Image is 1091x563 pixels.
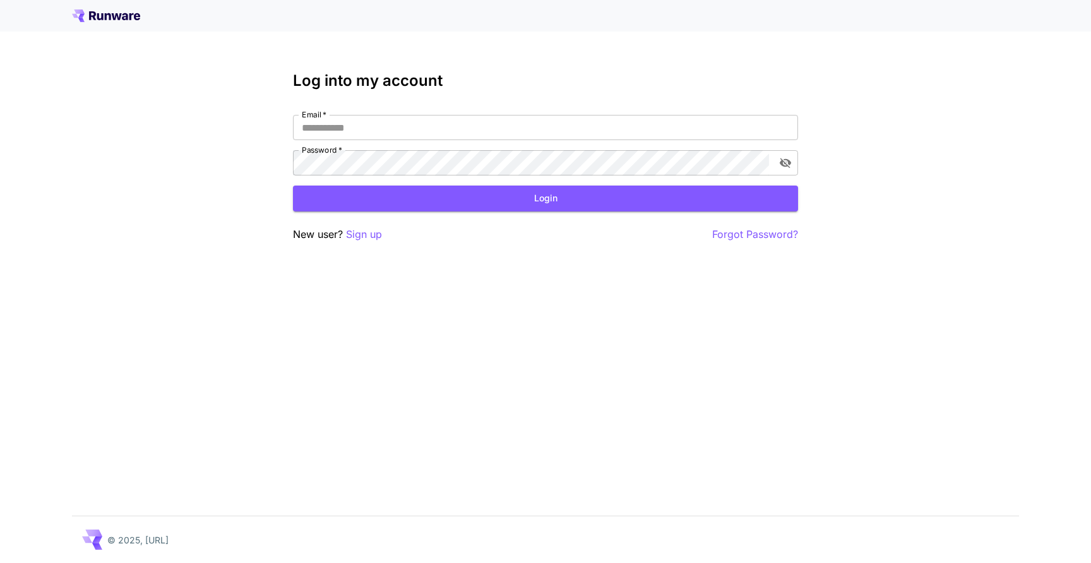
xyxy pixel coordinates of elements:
[346,227,382,242] button: Sign up
[302,109,326,120] label: Email
[293,186,798,211] button: Login
[302,145,342,155] label: Password
[712,227,798,242] button: Forgot Password?
[293,72,798,90] h3: Log into my account
[293,227,382,242] p: New user?
[107,533,169,547] p: © 2025, [URL]
[774,151,797,174] button: toggle password visibility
